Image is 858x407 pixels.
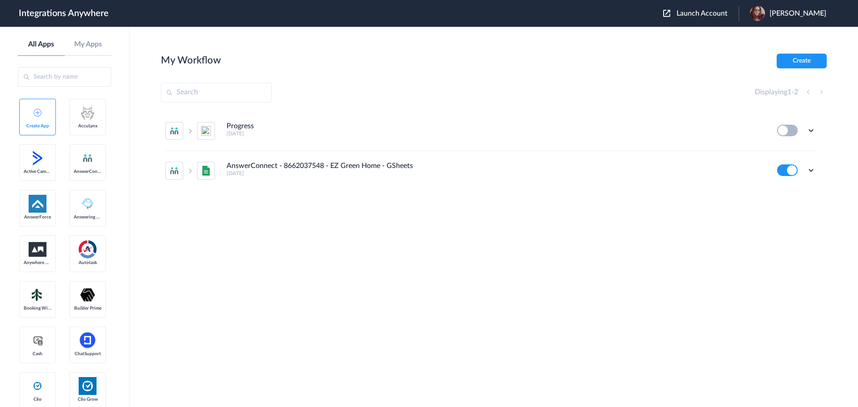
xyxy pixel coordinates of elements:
span: Cash [24,351,51,357]
span: Answering Service [74,214,101,220]
button: Launch Account [663,9,739,18]
img: chatsupport-icon.svg [79,331,97,349]
img: aww.png [29,242,46,257]
span: ChatSupport [74,351,101,357]
span: AnswerForce [24,214,51,220]
img: Answering_service.png [79,195,97,213]
span: [PERSON_NAME] [770,9,826,18]
input: Search by name [18,67,111,87]
span: Launch Account [677,10,728,17]
img: active-campaign-logo.svg [29,149,46,167]
h5: [DATE] [227,170,765,176]
span: Booking Widget [24,306,51,311]
span: Active Campaign [24,169,51,174]
img: launch-acct-icon.svg [663,10,670,17]
span: Clio [24,397,51,402]
span: AccuLynx [74,123,101,129]
input: Search [161,83,272,102]
span: Autotask [74,260,101,265]
h4: Displaying - [755,88,798,97]
img: autotask.png [79,240,97,258]
a: My Apps [65,40,112,49]
a: All Apps [18,40,65,49]
img: clio-logo.svg [32,381,43,391]
img: acculynx-logo.svg [79,104,97,122]
img: add-icon.svg [34,109,42,117]
h4: AnswerConnect - 8662037548 - EZ Green Home - GSheets [227,162,413,170]
img: Setmore_Logo.svg [29,287,46,303]
img: answerconnect-logo.svg [82,153,93,164]
span: 1 [787,88,791,96]
span: Clio Grow [74,397,101,402]
h5: [DATE] [227,130,765,137]
span: Anywhere Works [24,260,51,265]
h1: Integrations Anywhere [19,8,109,19]
h4: Progress [227,122,254,130]
button: Create [777,54,827,68]
span: AnswerConnect [74,169,101,174]
img: Clio.jpg [79,377,97,395]
img: af-app-logo.svg [29,195,46,213]
span: Create App [24,123,51,129]
img: cash-logo.svg [32,335,43,346]
img: 20240306-150956.jpg [750,6,765,21]
span: 2 [794,88,798,96]
h2: My Workflow [161,55,221,66]
img: builder-prime-logo.svg [79,286,97,304]
span: Builder Prime [74,306,101,311]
